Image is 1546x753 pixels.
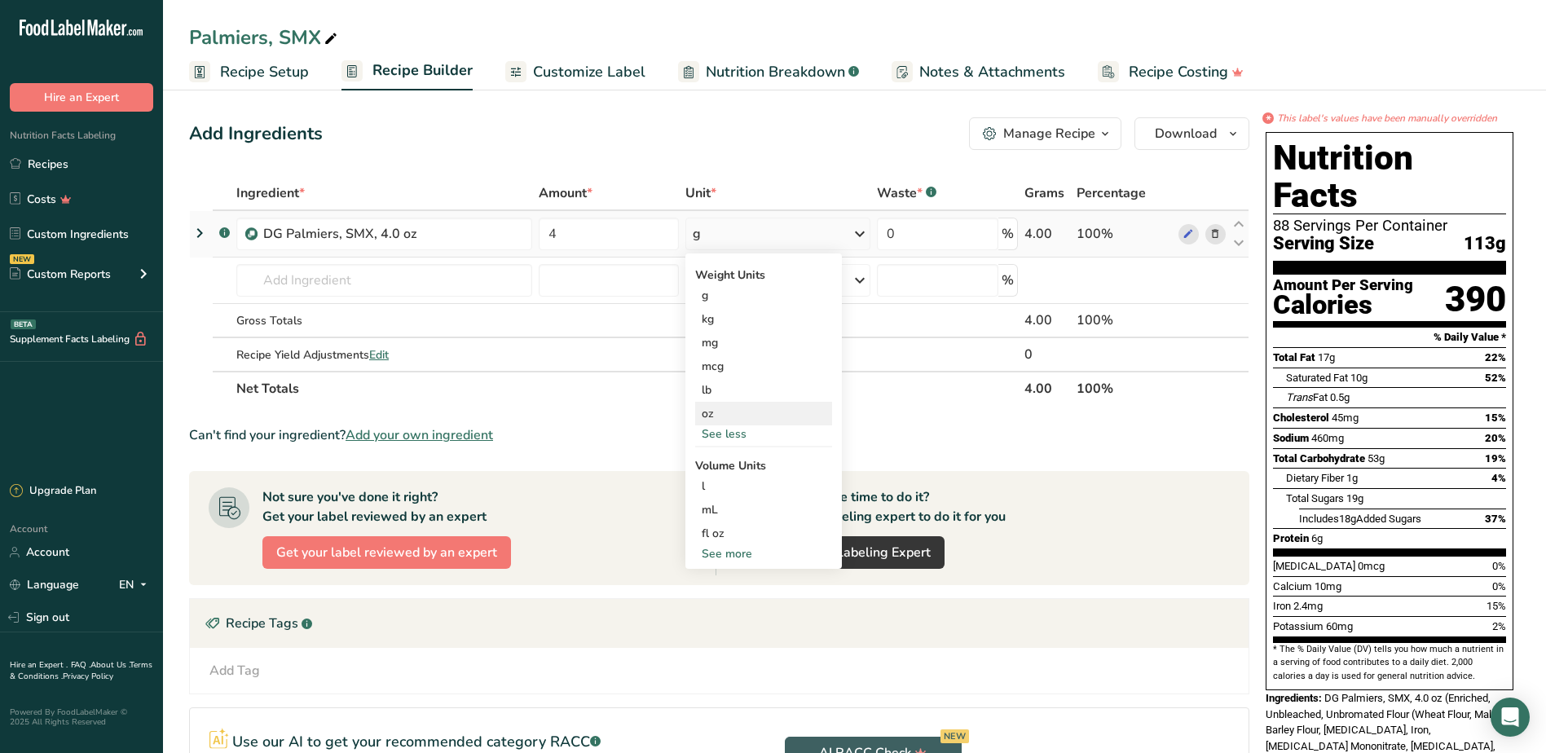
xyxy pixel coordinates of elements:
[695,354,832,378] div: mcg
[695,266,832,284] div: Weight Units
[1266,692,1322,704] span: Ingredients:
[1273,643,1506,683] section: * The % Daily Value (DV) tells you how much a nutrient in a serving of food contributes to a dail...
[119,575,153,595] div: EN
[189,54,309,90] a: Recipe Setup
[1318,351,1335,363] span: 17g
[10,707,153,727] div: Powered By FoodLabelMaker © 2025 All Rights Reserved
[1346,492,1363,504] span: 19g
[1492,580,1506,592] span: 0%
[190,599,1249,648] div: Recipe Tags
[783,487,1006,526] div: Don't have time to do it? Hire a labeling expert to do it for you
[1024,183,1064,203] span: Grams
[1155,124,1217,143] span: Download
[539,183,592,203] span: Amount
[1464,234,1506,254] span: 113g
[262,536,511,569] button: Get your label reviewed by an expert
[505,54,645,90] a: Customize Label
[877,183,936,203] div: Waste
[695,378,832,402] div: lb
[702,525,826,542] div: fl oz
[693,224,701,244] div: g
[346,425,493,445] span: Add your own ingredient
[1273,600,1291,612] span: Iron
[919,61,1065,83] span: Notes & Attachments
[10,570,79,599] a: Language
[71,659,90,671] a: FAQ .
[1286,372,1348,384] span: Saturated Fat
[1129,61,1228,83] span: Recipe Costing
[1021,371,1073,405] th: 4.00
[1368,452,1385,465] span: 53g
[1311,532,1323,544] span: 6g
[1273,412,1329,424] span: Cholesterol
[702,478,826,495] div: l
[369,347,389,363] span: Edit
[236,312,532,329] div: Gross Totals
[1273,234,1374,254] span: Serving Size
[1273,218,1506,234] div: 88 Servings Per Container
[232,731,601,753] p: Use our AI to get your recommended category RACC
[209,661,260,680] div: Add Tag
[10,266,111,283] div: Custom Reports
[1485,372,1506,384] span: 52%
[1492,620,1506,632] span: 2%
[1273,293,1413,317] div: Calories
[1445,278,1506,321] div: 390
[1339,513,1356,525] span: 18g
[90,659,130,671] a: About Us .
[678,54,859,90] a: Nutrition Breakdown
[1485,452,1506,465] span: 19%
[695,545,832,562] div: See more
[276,543,497,562] span: Get your label reviewed by an expert
[10,659,68,671] a: Hire an Expert .
[1073,371,1175,405] th: 100%
[1326,620,1353,632] span: 60mg
[341,52,473,91] a: Recipe Builder
[1311,432,1344,444] span: 460mg
[1024,310,1070,330] div: 4.00
[1485,432,1506,444] span: 20%
[695,284,832,307] div: g
[1277,111,1497,125] i: This label's values have been manually overridden
[695,457,832,474] div: Volume Units
[1273,580,1312,592] span: Calcium
[1273,139,1506,214] h1: Nutrition Facts
[1358,560,1385,572] span: 0mcg
[1491,472,1506,484] span: 4%
[1077,310,1172,330] div: 100%
[236,183,305,203] span: Ingredient
[236,346,532,363] div: Recipe Yield Adjustments
[1273,351,1315,363] span: Total Fat
[220,61,309,83] span: Recipe Setup
[685,183,716,203] span: Unit
[1293,600,1323,612] span: 2.4mg
[706,61,845,83] span: Nutrition Breakdown
[10,659,152,682] a: Terms & Conditions .
[695,425,832,443] div: See less
[1077,224,1172,244] div: 100%
[1346,472,1358,484] span: 1g
[783,536,945,569] a: Hire a Labeling Expert
[1273,452,1365,465] span: Total Carbohydrate
[1286,391,1313,403] i: Trans
[1485,351,1506,363] span: 22%
[1330,391,1350,403] span: 0.5g
[533,61,645,83] span: Customize Label
[189,425,1249,445] div: Can't find your ingredient?
[1273,532,1309,544] span: Protein
[1273,278,1413,293] div: Amount Per Serving
[1299,513,1421,525] span: Includes Added Sugars
[1487,600,1506,612] span: 15%
[1485,513,1506,525] span: 37%
[372,59,473,81] span: Recipe Builder
[1273,328,1506,347] section: % Daily Value *
[1350,372,1368,384] span: 10g
[695,402,832,425] div: oz
[1491,698,1530,737] div: Open Intercom Messenger
[10,83,153,112] button: Hire an Expert
[1077,183,1146,203] span: Percentage
[1273,560,1355,572] span: [MEDICAL_DATA]
[1273,620,1324,632] span: Potassium
[1024,345,1070,364] div: 0
[892,54,1065,90] a: Notes & Attachments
